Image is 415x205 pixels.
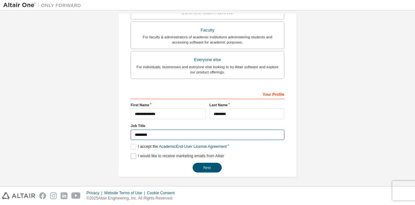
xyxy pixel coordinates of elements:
[135,26,280,35] div: Faculty
[135,64,280,75] div: For individuals, businesses and everyone else looking to try Altair software and explore our prod...
[50,192,57,199] img: instagram.svg
[131,123,284,128] label: Job Title
[104,190,147,196] div: Website Terms of Use
[159,144,227,149] a: Academic End-User License Agreement
[3,2,84,8] img: Altair One
[193,163,222,173] button: Next
[131,89,284,99] div: Your Profile
[87,196,179,201] p: © 2025 Altair Engineering, Inc. All Rights Reserved.
[71,192,81,199] img: youtube.svg
[147,190,178,196] div: Cookie Consent
[61,192,67,199] img: linkedin.svg
[131,144,227,149] label: I accept the
[87,190,104,196] div: Privacy
[135,34,280,45] div: For faculty & administrators of academic institutions administering students and accessing softwa...
[2,192,35,199] img: altair_logo.svg
[39,192,46,199] img: facebook.svg
[209,102,284,108] label: Last Name
[131,153,224,159] label: I would like to receive marketing emails from Altair
[135,55,280,64] div: Everyone else
[131,102,206,108] label: First Name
